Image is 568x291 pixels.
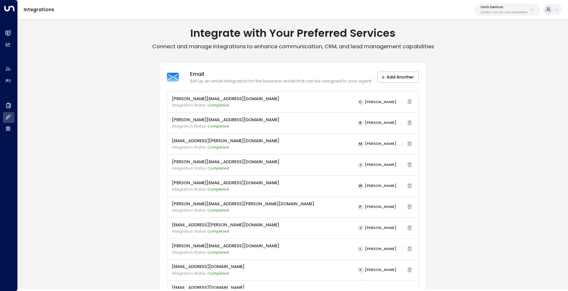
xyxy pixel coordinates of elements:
[355,98,399,106] button: C[PERSON_NAME]
[172,145,279,150] p: Integration Status:
[365,268,396,272] span: [PERSON_NAME]
[172,103,279,108] p: Integration Status:
[172,285,245,291] p: [EMAIL_ADDRESS][DOMAIN_NAME]
[172,271,245,276] p: Integration Status:
[377,72,419,83] button: Add Another
[190,70,371,78] p: Email
[405,140,414,149] span: Email integration cannot be deleted while linked to an active agent. Please deactivate the agent ...
[405,203,414,212] span: Email integration cannot be deleted while linked to an active agent. Please deactivate the agent ...
[172,201,314,207] p: [PERSON_NAME][EMAIL_ADDRESS][PERSON_NAME][DOMAIN_NAME]
[207,208,229,213] span: Completed
[405,98,414,107] span: Email integration cannot be deleted while linked to an active agent. Please deactivate the agent ...
[172,187,279,192] p: Integration Status:
[358,204,364,210] span: P
[172,138,279,144] p: [EMAIL_ADDRESS][PERSON_NAME][DOMAIN_NAME]
[405,265,414,275] span: Email integration cannot be deleted while linked to an active agent. Please deactivate the agent ...
[355,266,399,274] button: Y[PERSON_NAME]
[358,120,364,126] span: R
[207,271,229,276] span: Completed
[355,161,399,169] button: J[PERSON_NAME]
[365,121,396,125] span: [PERSON_NAME]
[481,11,528,14] p: 4c025b01-9fa0-46ff-ab3a-a620b886896e
[207,145,229,150] span: Completed
[172,229,279,234] p: Integration Status:
[207,103,229,108] span: Completed
[365,142,396,146] span: [PERSON_NAME]
[355,224,399,232] button: J[PERSON_NAME]
[172,208,314,213] p: Integration Status:
[365,247,396,251] span: [PERSON_NAME]
[207,229,229,234] span: Completed
[405,244,414,254] span: Email integration cannot be deleted while linked to an active agent. Please deactivate the agent ...
[207,166,229,171] span: Completed
[358,225,364,231] span: J
[358,141,364,147] span: M
[172,222,279,228] p: [EMAIL_ADDRESS][PERSON_NAME][DOMAIN_NAME]
[365,100,396,104] span: [PERSON_NAME]
[355,119,399,127] button: R[PERSON_NAME]
[190,78,371,84] p: Set up an email integration for the business email that can be assigned to your agent
[172,250,279,255] p: Integration Status:
[358,267,364,273] span: Y
[405,119,414,128] span: Email integration cannot be deleted while linked to an active agent. Please deactivate the agent ...
[475,4,540,16] button: Uniti Demos4c025b01-9fa0-46ff-ab3a-a620b886896e
[405,223,414,233] span: Email integration cannot be deleted while linked to an active agent. Please deactivate the agent ...
[207,250,229,255] span: Completed
[18,27,568,40] h1: Integrate with Your Preferred Services
[405,161,414,170] span: Email integration cannot be deleted while linked to an active agent. Please deactivate the agent ...
[365,163,396,167] span: [PERSON_NAME]
[355,203,399,211] button: P[PERSON_NAME]
[355,245,399,253] button: L[PERSON_NAME]
[355,140,399,148] button: M[PERSON_NAME]
[172,180,279,186] p: [PERSON_NAME][EMAIL_ADDRESS][DOMAIN_NAME]
[172,243,279,249] p: [PERSON_NAME][EMAIL_ADDRESS][DOMAIN_NAME]
[24,6,54,13] a: Integrations
[365,205,396,209] span: [PERSON_NAME]
[481,5,528,9] p: Uniti Demos
[358,99,364,105] span: C
[355,182,399,190] button: W[PERSON_NAME]
[172,159,279,165] p: [PERSON_NAME][EMAIL_ADDRESS][DOMAIN_NAME]
[18,43,568,50] p: Connect and manage integrations to enhance communication, CRM, and lead management capabilities
[365,226,396,230] span: [PERSON_NAME]
[358,183,364,189] span: W
[358,162,364,168] span: J
[172,117,279,123] p: [PERSON_NAME][EMAIL_ADDRESS][DOMAIN_NAME]
[172,96,279,102] p: [PERSON_NAME][EMAIL_ADDRESS][DOMAIN_NAME]
[365,184,396,188] span: [PERSON_NAME]
[172,124,279,129] p: Integration Status:
[172,166,279,171] p: Integration Status:
[207,187,229,192] span: Completed
[207,124,229,129] span: Completed
[405,182,414,191] span: Email integration cannot be deleted while linked to an active agent. Please deactivate the agent ...
[172,264,245,270] p: [EMAIL_ADDRESS][DOMAIN_NAME]
[358,246,364,252] span: L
